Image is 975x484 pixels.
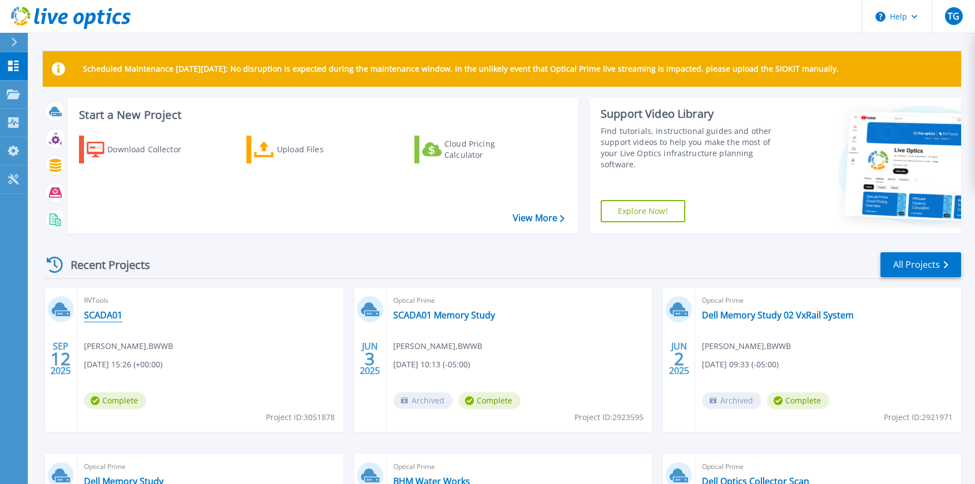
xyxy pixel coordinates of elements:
[43,251,165,278] div: Recent Projects
[458,392,521,409] span: Complete
[393,340,482,352] span: [PERSON_NAME] , BWWB
[393,358,470,371] span: [DATE] 10:13 (-05:00)
[702,392,761,409] span: Archived
[601,200,685,222] a: Explore Now!
[393,310,495,321] a: SCADA01 Memory Study
[702,310,854,321] a: Dell Memory Study 02 VxRail System
[702,358,779,371] span: [DATE] 09:33 (-05:00)
[674,354,684,363] span: 2
[84,310,122,321] a: SCADA01
[266,411,335,423] span: Project ID: 3051878
[84,340,173,352] span: [PERSON_NAME] , BWWB
[601,126,789,170] div: Find tutorials, instructional guides and other support videos to help you make the most of your L...
[84,295,336,307] span: RVTools
[767,392,829,409] span: Complete
[702,295,954,307] span: Optical Prime
[444,138,533,161] div: Cloud Pricing Calculator
[880,252,961,277] a: All Projects
[365,354,375,363] span: 3
[84,358,162,371] span: [DATE] 15:26 (+00:00)
[884,411,953,423] span: Project ID: 2921971
[359,338,380,379] div: JUN 2025
[84,392,146,409] span: Complete
[948,12,959,21] span: TG
[107,138,196,161] div: Download Collector
[246,136,370,163] a: Upload Files
[277,138,366,161] div: Upload Files
[513,213,565,223] a: View More
[79,136,203,163] a: Download Collector
[51,354,71,363] span: 12
[83,64,839,73] p: Scheduled Maintenance [DATE][DATE]: No disruption is expected during the maintenance window. In t...
[601,107,789,121] div: Support Video Library
[702,461,954,473] span: Optical Prime
[50,338,71,379] div: SEP 2025
[393,461,646,473] span: Optical Prime
[669,338,690,379] div: JUN 2025
[393,295,646,307] span: Optical Prime
[575,411,644,423] span: Project ID: 2923595
[702,340,791,352] span: [PERSON_NAME] , BWWB
[79,109,564,121] h3: Start a New Project
[393,392,453,409] span: Archived
[84,461,336,473] span: Optical Prime
[414,136,538,163] a: Cloud Pricing Calculator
